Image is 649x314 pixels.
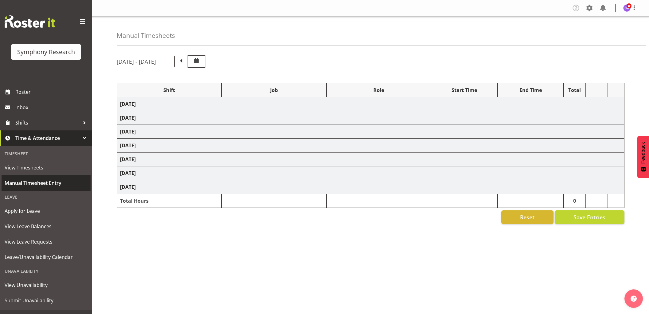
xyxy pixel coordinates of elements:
span: Apply for Leave [5,206,87,216]
span: Submit Unavailability [5,296,87,305]
td: [DATE] [117,180,624,194]
td: 0 [564,194,586,208]
td: [DATE] [117,125,624,139]
div: Shift [120,86,218,94]
button: Feedback - Show survey [637,136,649,178]
div: Symphony Research [17,47,75,57]
span: Roster [15,87,89,97]
td: [DATE] [117,111,624,125]
span: Manual Timesheet Entry [5,178,87,188]
div: Total [567,86,582,94]
span: View Leave Balances [5,222,87,231]
img: help-xxl-2.png [631,296,637,302]
div: End Time [501,86,561,94]
div: Timesheet [2,147,91,160]
span: Feedback [640,142,646,164]
button: Save Entries [555,210,624,224]
a: View Unavailability [2,277,91,293]
td: [DATE] [117,153,624,166]
a: Leave/Unavailability Calendar [2,249,91,265]
span: View Unavailability [5,280,87,290]
div: Role [330,86,428,94]
a: Manual Timesheet Entry [2,175,91,191]
span: Leave/Unavailability Calendar [5,252,87,262]
div: Start Time [434,86,494,94]
span: Inbox [15,103,89,112]
td: [DATE] [117,139,624,153]
span: Time & Attendance [15,133,80,143]
h4: Manual Timesheets [117,32,175,39]
td: [DATE] [117,97,624,111]
span: View Timesheets [5,163,87,172]
div: Leave [2,191,91,203]
td: Total Hours [117,194,222,208]
img: Rosterit website logo [5,15,55,28]
td: [DATE] [117,166,624,180]
span: Reset [520,213,534,221]
a: View Timesheets [2,160,91,175]
div: Unavailability [2,265,91,277]
button: Reset [501,210,554,224]
span: Shifts [15,118,80,127]
a: Submit Unavailability [2,293,91,308]
span: Save Entries [573,213,605,221]
span: View Leave Requests [5,237,87,246]
a: View Leave Balances [2,219,91,234]
a: Apply for Leave [2,203,91,219]
img: bhavik-kanna1260.jpg [623,4,631,12]
div: Job [225,86,323,94]
h5: [DATE] - [DATE] [117,58,156,65]
a: View Leave Requests [2,234,91,249]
